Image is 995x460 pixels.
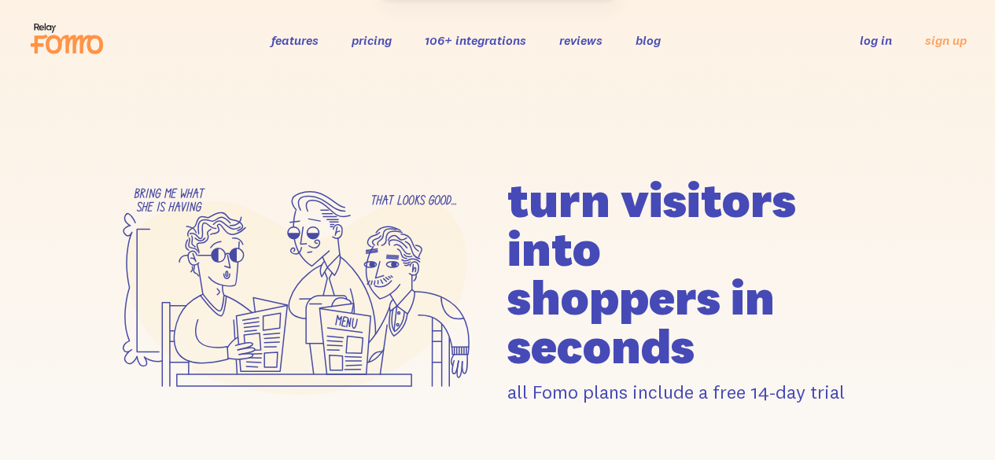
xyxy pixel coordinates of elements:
[507,175,892,370] h1: turn visitors into shoppers in seconds
[860,32,892,48] a: log in
[352,32,392,48] a: pricing
[507,380,892,404] p: all Fomo plans include a free 14-day trial
[425,32,526,48] a: 106+ integrations
[559,32,603,48] a: reviews
[636,32,661,48] a: blog
[925,32,967,49] a: sign up
[271,32,319,48] a: features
